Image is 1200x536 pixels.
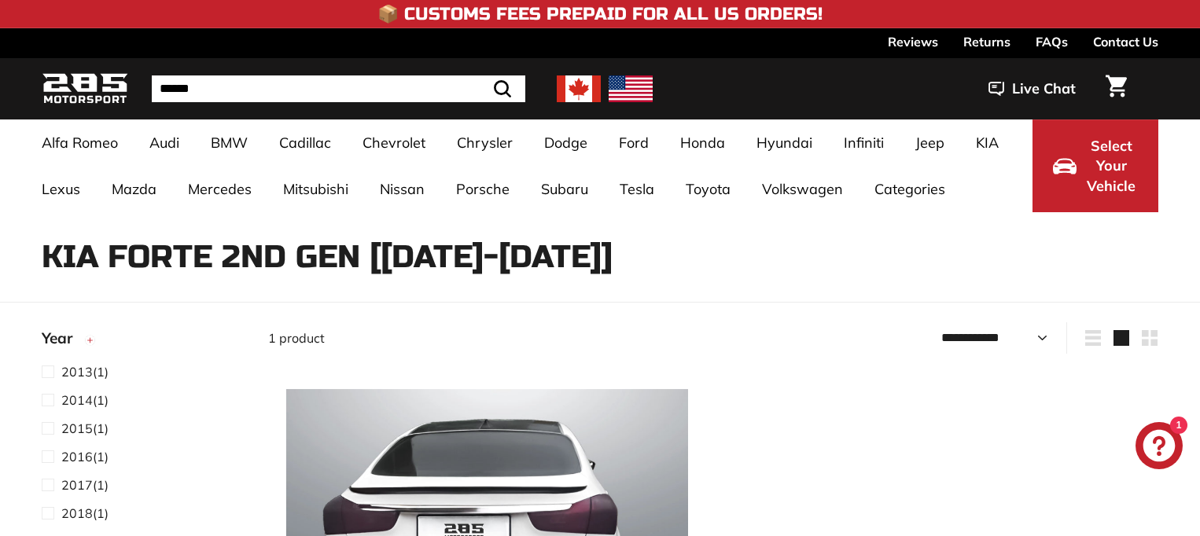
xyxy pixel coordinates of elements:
a: Porsche [440,166,525,212]
a: Infiniti [828,119,900,166]
img: Logo_285_Motorsport_areodynamics_components [42,71,128,108]
a: Tesla [604,166,670,212]
span: Live Chat [1012,79,1076,99]
button: Year [42,322,243,362]
a: Chrysler [441,119,528,166]
span: (1) [61,475,109,494]
span: 2018 [61,505,93,521]
a: Audi [134,119,195,166]
span: 2016 [61,449,93,464]
a: Lexus [26,166,96,212]
a: BMW [195,119,263,166]
a: Mitsubishi [267,166,364,212]
a: Categories [859,166,961,212]
a: Volkswagen [746,166,859,212]
a: Jeep [900,119,960,166]
span: (1) [61,391,109,409]
a: KIA [960,119,1014,166]
inbox-online-store-chat: Shopify online store chat [1131,422,1187,473]
span: (1) [61,447,109,466]
span: Select Your Vehicle [1084,136,1138,196]
span: 2017 [61,477,93,493]
a: Reviews [888,28,938,55]
span: (1) [61,419,109,438]
a: Ford [603,119,664,166]
input: Search [152,75,525,102]
button: Select Your Vehicle [1033,119,1158,212]
a: Contact Us [1093,28,1158,55]
a: Alfa Romeo [26,119,134,166]
a: Toyota [670,166,746,212]
span: 2015 [61,420,93,436]
a: Honda [664,119,741,166]
span: 2014 [61,392,93,408]
a: Nissan [364,166,440,212]
span: (1) [61,362,109,381]
a: Mercedes [172,166,267,212]
a: Cart [1096,62,1136,116]
span: Year [42,327,84,350]
a: Dodge [528,119,603,166]
a: Hyundai [741,119,828,166]
h4: 📦 Customs Fees Prepaid for All US Orders! [377,5,823,24]
span: (1) [61,504,109,523]
a: FAQs [1036,28,1068,55]
button: Live Chat [968,69,1096,108]
h1: Kia Forte 2nd Gen [[DATE]-[DATE]] [42,240,1158,274]
a: Mazda [96,166,172,212]
a: Returns [963,28,1010,55]
a: Subaru [525,166,604,212]
span: 2013 [61,364,93,380]
div: 1 product [268,329,713,347]
a: Chevrolet [347,119,441,166]
a: Cadillac [263,119,347,166]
